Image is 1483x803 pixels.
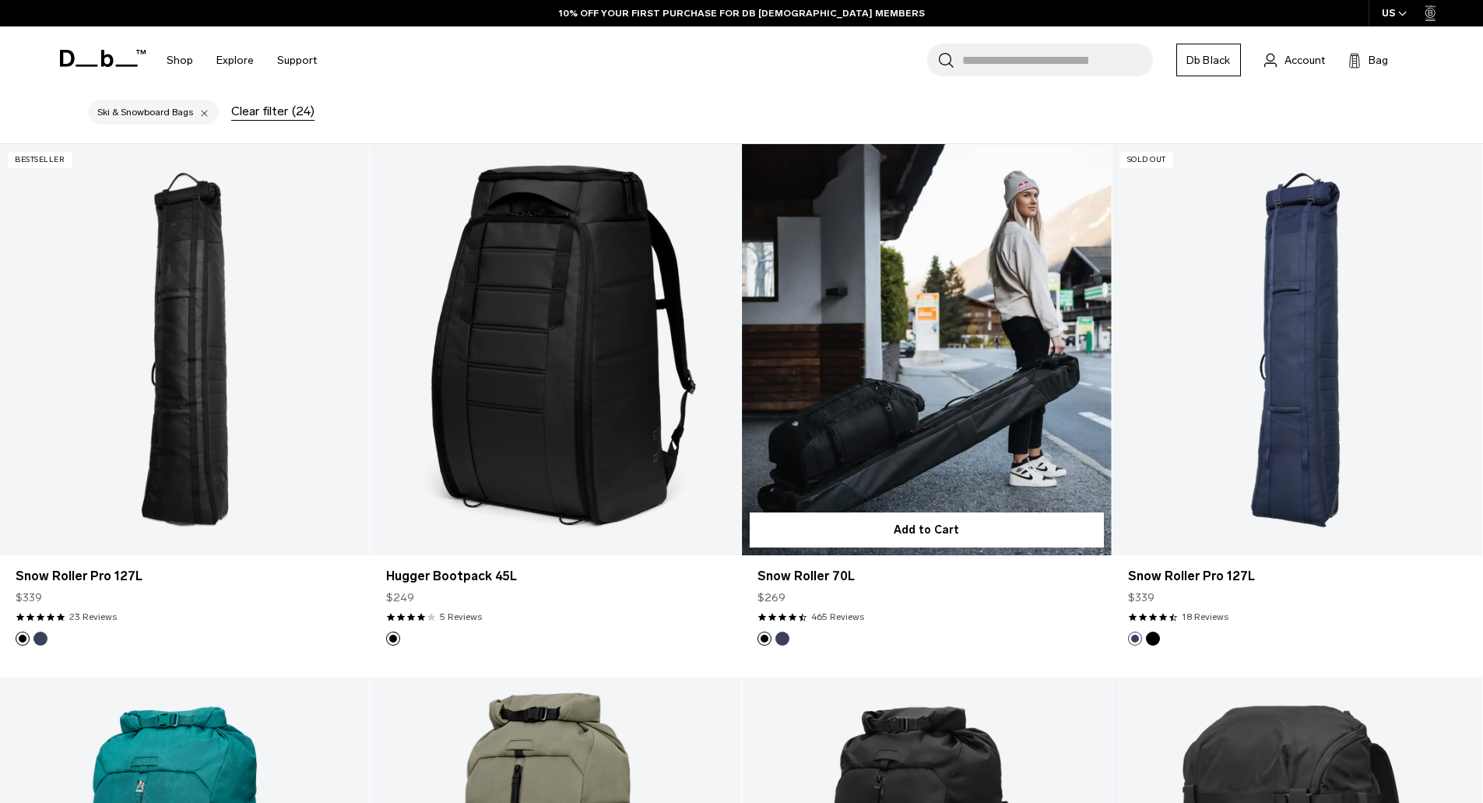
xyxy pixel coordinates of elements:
[386,590,414,606] span: $249
[1369,52,1388,69] span: Bag
[1128,590,1154,606] span: $339
[440,610,482,624] a: 5 reviews
[371,144,740,555] a: Hugger Bootpack 45L
[386,567,725,586] a: Hugger Bootpack 45L
[1146,632,1160,646] button: Black Out
[8,152,72,168] p: Bestseller
[292,102,315,121] span: (24)
[277,33,317,88] a: Support
[1120,152,1173,168] p: Sold Out
[88,100,219,125] div: Ski & Snowboard Bags
[216,33,254,88] a: Explore
[757,632,771,646] button: Black Out
[16,590,42,606] span: $339
[16,567,354,586] a: Snow Roller Pro 127L
[742,144,1112,555] a: Snow Roller 70L
[167,33,193,88] a: Shop
[1128,632,1142,646] button: Blue Hour
[231,102,315,121] div: Clear filter
[386,632,400,646] button: Black Out
[811,610,864,624] a: 465 reviews
[69,610,117,624] a: 23 reviews
[1264,51,1325,69] a: Account
[1284,52,1325,69] span: Account
[750,512,1104,548] button: Add to Cart
[757,590,785,606] span: $269
[1182,610,1228,624] a: 18 reviews
[775,632,789,646] button: Blue Hour
[559,6,925,20] a: 10% OFF YOUR FIRST PURCHASE FOR DB [DEMOGRAPHIC_DATA] MEMBERS
[155,26,329,94] nav: Main Navigation
[16,632,30,646] button: Black Out
[1112,144,1482,555] a: Snow Roller Pro 127L
[757,567,1096,586] a: Snow Roller 70L
[1348,51,1388,69] button: Bag
[1128,567,1467,586] a: Snow Roller Pro 127L
[1176,44,1241,76] a: Db Black
[33,632,47,646] button: Blue Hour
